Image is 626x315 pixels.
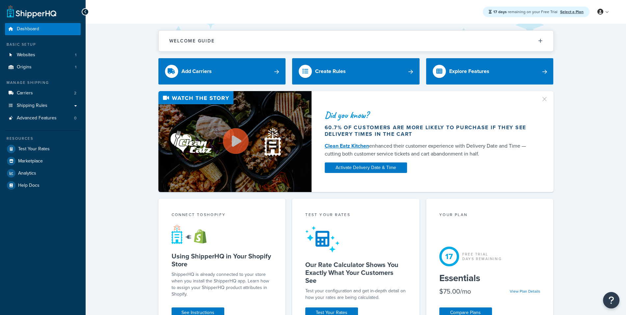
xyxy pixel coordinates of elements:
[462,252,502,261] div: Free Trial Days Remaining
[172,212,273,219] div: Connect to Shopify
[18,183,40,188] span: Help Docs
[5,61,81,73] a: Origins1
[172,252,273,268] h5: Using ShipperHQ in Your Shopify Store
[603,292,619,308] button: Open Resource Center
[439,287,471,296] div: $75.00/mo
[169,38,215,43] h2: Welcome Guide
[75,64,76,70] span: 1
[18,158,43,164] span: Marketplace
[181,67,212,76] div: Add Carriers
[5,42,81,47] div: Basic Setup
[172,224,213,244] img: connect-shq-shopify-9b9a8c5a.svg
[5,23,81,35] a: Dashboard
[325,142,533,158] div: enhanced their customer experience with Delivery Date and Time — cutting both customer service ti...
[75,52,76,58] span: 1
[17,52,35,58] span: Websites
[509,288,540,294] a: View Plan Details
[5,49,81,61] li: Websites
[158,58,286,85] a: Add Carriers
[5,87,81,99] a: Carriers2
[305,212,406,219] div: Test your rates
[292,58,420,85] a: Create Rules
[18,146,50,152] span: Test Your Rates
[5,180,81,191] a: Help Docs
[493,9,558,15] span: remaining on your Free Trial
[74,90,76,96] span: 2
[315,67,346,76] div: Create Rules
[325,142,369,150] a: Clean Eatz Kitchen
[560,9,584,15] a: Select a Plan
[325,124,533,137] div: 60.7% of customers are more likely to purchase if they see delivery times in the cart
[439,212,540,219] div: Your Plan
[5,143,81,155] a: Test Your Rates
[439,273,540,283] h5: Essentials
[159,31,553,51] button: Welcome Guide
[439,247,459,266] div: 17
[493,9,507,15] strong: 17 days
[426,58,554,85] a: Explore Features
[172,271,273,298] p: ShipperHQ is already connected to your store when you install the ShipperHQ app. Learn how to ass...
[5,49,81,61] a: Websites1
[5,100,81,112] a: Shipping Rules
[5,61,81,73] li: Origins
[449,67,489,76] div: Explore Features
[5,112,81,124] li: Advanced Features
[5,136,81,141] div: Resources
[5,167,81,179] a: Analytics
[325,162,407,173] a: Activate Delivery Date & Time
[305,288,406,301] div: Test your configuration and get in-depth detail on how your rates are being calculated.
[5,155,81,167] a: Marketplace
[325,110,533,120] div: Did you know?
[305,261,406,284] h5: Our Rate Calculator Shows You Exactly What Your Customers See
[17,26,39,32] span: Dashboard
[5,112,81,124] a: Advanced Features0
[5,87,81,99] li: Carriers
[17,90,33,96] span: Carriers
[17,103,47,109] span: Shipping Rules
[5,80,81,85] div: Manage Shipping
[74,115,76,121] span: 0
[17,115,57,121] span: Advanced Features
[158,91,312,192] img: Video thumbnail
[18,171,36,176] span: Analytics
[17,64,32,70] span: Origins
